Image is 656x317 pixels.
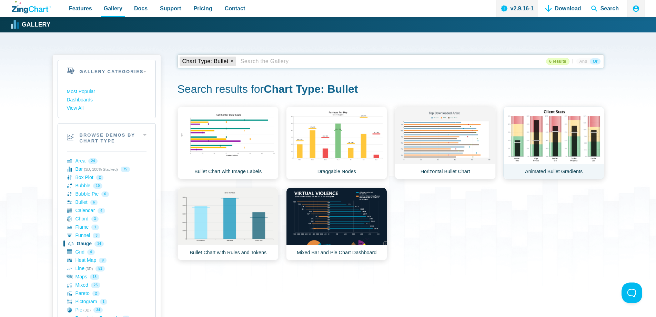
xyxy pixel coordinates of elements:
x: remove tag [230,59,234,64]
a: ZingChart Logo. Click to return to the homepage [12,1,51,13]
iframe: Toggle Customer Support [622,283,642,303]
span: Chart Type: Bullet [182,58,229,65]
a: Bullet Chart with Rules and Tokens [178,188,279,260]
a: Horizontal Bullet Chart [395,107,496,179]
span: Support [160,4,181,13]
span: Or [590,58,600,65]
span: Docs [134,4,148,13]
a: Draggable Nodes [286,107,387,179]
strong: Chart Type: Bullet [264,83,358,95]
h1: Search results for [178,82,604,98]
a: Bullet Chart with Image Labels [178,107,279,179]
span: Contact [225,4,245,13]
a: Dashboards [67,96,147,104]
a: Animated Bullet Gradients [503,107,604,179]
span: Pricing [193,4,212,13]
span: And [576,58,590,65]
h2: Browse Demos By Chart Type [58,123,155,151]
tag: Chart Type: Bullet [180,57,236,66]
a: Mixed Bar and Pie Chart Dashboard [286,188,387,260]
strong: Gallery [22,22,50,28]
a: Gallery [12,20,50,30]
a: View All [67,104,147,112]
span: Gallery [104,4,122,13]
a: Most Popular [67,88,147,96]
span: Features [69,4,92,13]
h2: Gallery Categories [58,60,155,82]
